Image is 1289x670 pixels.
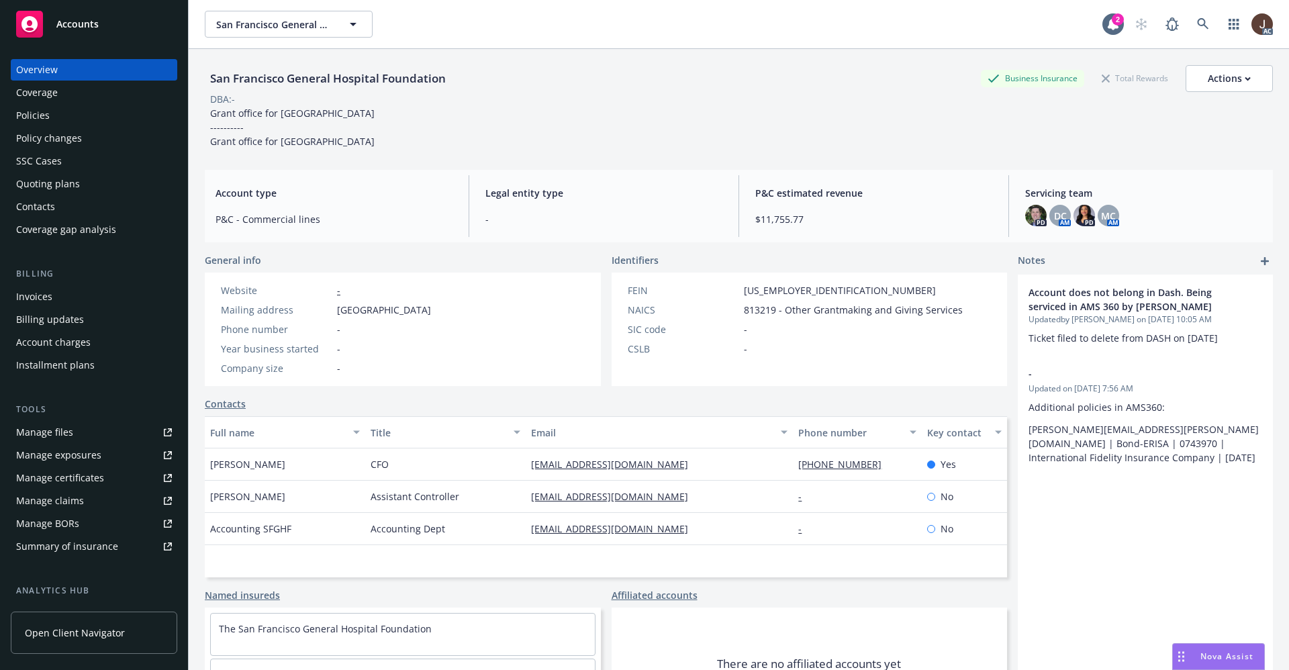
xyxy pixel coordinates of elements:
[1251,13,1273,35] img: photo
[371,426,506,440] div: Title
[612,588,698,602] a: Affiliated accounts
[744,322,747,336] span: -
[337,342,340,356] span: -
[927,426,987,440] div: Key contact
[16,422,73,443] div: Manage files
[16,536,118,557] div: Summary of insurance
[1172,643,1265,670] button: Nova Assist
[16,196,55,218] div: Contacts
[371,522,445,536] span: Accounting Dept
[11,82,177,103] a: Coverage
[1029,383,1262,395] span: Updated on [DATE] 7:56 AM
[1018,253,1045,269] span: Notes
[11,354,177,376] a: Installment plans
[221,303,332,317] div: Mailing address
[205,588,280,602] a: Named insureds
[612,253,659,267] span: Identifiers
[210,522,291,536] span: Accounting SFGHF
[16,444,101,466] div: Manage exposures
[210,107,375,148] span: Grant office for [GEOGRAPHIC_DATA] ---------- Grant office for [GEOGRAPHIC_DATA]
[205,416,365,448] button: Full name
[25,626,125,640] span: Open Client Navigator
[205,11,373,38] button: San Francisco General Hospital Foundation
[16,59,58,81] div: Overview
[922,416,1007,448] button: Key contact
[11,286,177,307] a: Invoices
[221,283,332,297] div: Website
[628,322,738,336] div: SIC code
[11,267,177,281] div: Billing
[531,458,699,471] a: [EMAIL_ADDRESS][DOMAIN_NAME]
[216,212,452,226] span: P&C - Commercial lines
[11,403,177,416] div: Tools
[798,426,901,440] div: Phone number
[1073,205,1095,226] img: photo
[1018,275,1273,356] div: Account does not belong in Dash. Being serviced in AMS 360 by [PERSON_NAME]Updatedby [PERSON_NAME...
[16,513,79,534] div: Manage BORs
[1112,13,1124,26] div: 2
[219,622,432,635] a: The San Francisco General Hospital Foundation
[365,416,526,448] button: Title
[337,284,340,297] a: -
[337,361,340,375] span: -
[16,82,58,103] div: Coverage
[798,458,892,471] a: [PHONE_NUMBER]
[210,489,285,504] span: [PERSON_NAME]
[11,5,177,43] a: Accounts
[485,212,722,226] span: -
[1018,356,1273,475] div: -Updated on [DATE] 7:56 AMAdditional policies in AMS360:[PERSON_NAME][EMAIL_ADDRESS][PERSON_NAME]...
[1029,400,1262,414] p: Additional policies in AMS360:
[531,426,773,440] div: Email
[11,150,177,172] a: SSC Cases
[1128,11,1155,38] a: Start snowing
[744,342,747,356] span: -
[628,342,738,356] div: CSLB
[337,322,340,336] span: -
[205,397,246,411] a: Contacts
[1029,314,1262,326] span: Updated by [PERSON_NAME] on [DATE] 10:05 AM
[16,467,104,489] div: Manage certificates
[941,522,953,536] span: No
[628,283,738,297] div: FEIN
[11,173,177,195] a: Quoting plans
[1101,209,1116,223] span: MC
[1029,367,1227,381] span: -
[531,490,699,503] a: [EMAIL_ADDRESS][DOMAIN_NAME]
[1190,11,1216,38] a: Search
[11,536,177,557] a: Summary of insurance
[16,354,95,376] div: Installment plans
[205,70,451,87] div: San Francisco General Hospital Foundation
[485,186,722,200] span: Legal entity type
[1029,422,1262,465] p: [PERSON_NAME][EMAIL_ADDRESS][PERSON_NAME][DOMAIN_NAME] | Bond-ERISA | 0743970 | International Fid...
[16,332,91,353] div: Account charges
[11,128,177,149] a: Policy changes
[11,444,177,466] a: Manage exposures
[1029,332,1218,344] span: Ticket filed to delete from DASH on [DATE]
[221,342,332,356] div: Year business started
[56,19,99,30] span: Accounts
[1029,285,1227,314] span: Account does not belong in Dash. Being serviced in AMS 360 by [PERSON_NAME]
[216,186,452,200] span: Account type
[793,416,921,448] button: Phone number
[1054,209,1067,223] span: DC
[1186,65,1273,92] button: Actions
[11,59,177,81] a: Overview
[11,196,177,218] a: Contacts
[531,522,699,535] a: [EMAIL_ADDRESS][DOMAIN_NAME]
[941,457,956,471] span: Yes
[941,489,953,504] span: No
[11,105,177,126] a: Policies
[526,416,793,448] button: Email
[798,490,812,503] a: -
[371,457,389,471] span: CFO
[628,303,738,317] div: NAICS
[16,309,84,330] div: Billing updates
[744,303,963,317] span: 813219 - Other Grantmaking and Giving Services
[371,489,459,504] span: Assistant Controller
[221,361,332,375] div: Company size
[210,457,285,471] span: [PERSON_NAME]
[755,186,992,200] span: P&C estimated revenue
[11,513,177,534] a: Manage BORs
[1200,651,1253,662] span: Nova Assist
[221,322,332,336] div: Phone number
